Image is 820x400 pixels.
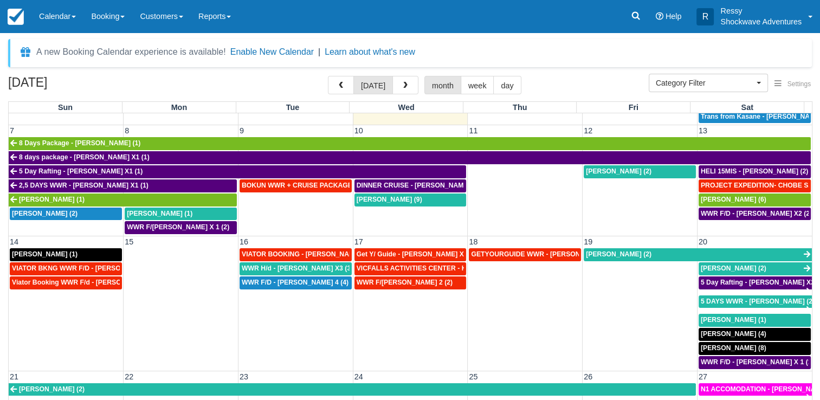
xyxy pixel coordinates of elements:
[701,358,814,366] span: WWR F/D - [PERSON_NAME] X 1 (1)
[787,80,811,88] span: Settings
[240,276,352,289] a: WWR F/D - [PERSON_NAME] 4 (4)
[699,314,811,327] a: [PERSON_NAME] (1)
[353,372,364,381] span: 24
[701,167,809,175] span: HELI 15MIS - [PERSON_NAME] (2)
[240,262,352,275] a: WWR H/d - [PERSON_NAME] X3 (3)
[19,139,140,147] span: 8 Days Package - [PERSON_NAME] (1)
[699,111,811,124] a: Trans from Kasane - [PERSON_NAME] X4 (4)
[8,76,145,96] h2: [DATE]
[357,250,477,258] span: Get Y/ Guide - [PERSON_NAME] X3 (3)
[699,328,811,341] a: [PERSON_NAME] (4)
[649,74,768,92] button: Category Filter
[357,279,453,286] span: WWR F/[PERSON_NAME] 2 (2)
[701,344,766,352] span: [PERSON_NAME] (8)
[10,208,122,221] a: [PERSON_NAME] (2)
[240,179,352,192] a: BOKUN WWR + CRUISE PACKAGE - [PERSON_NAME] South X 2 (2)
[238,237,249,246] span: 16
[701,264,766,272] span: [PERSON_NAME] (2)
[699,179,811,192] a: PROJECT EXPEDITION- CHOBE SAFARI - [GEOGRAPHIC_DATA][PERSON_NAME] 2 (2)
[12,250,78,258] span: [PERSON_NAME] (1)
[354,193,467,207] a: [PERSON_NAME] (9)
[629,103,638,112] span: Fri
[720,5,802,16] p: Ressy
[19,182,148,189] span: 2,5 DAYS WWR - [PERSON_NAME] X1 (1)
[493,76,521,94] button: day
[171,103,188,112] span: Mon
[699,165,811,178] a: HELI 15MIS - [PERSON_NAME] (2)
[36,46,226,59] div: A new Booking Calendar experience is available!
[468,372,479,381] span: 25
[9,126,15,135] span: 7
[12,279,173,286] span: Viator Booking WWR F/d - [PERSON_NAME] X 1 (1)
[513,103,527,112] span: Thu
[353,76,393,94] button: [DATE]
[583,126,593,135] span: 12
[701,210,812,217] span: WWR F/D - [PERSON_NAME] X2 (2)
[701,196,766,203] span: [PERSON_NAME] (6)
[586,250,651,258] span: [PERSON_NAME] (2)
[10,248,122,261] a: [PERSON_NAME] (1)
[240,248,352,261] a: VIATOR BOOKING - [PERSON_NAME] X 4 (4)
[353,237,364,246] span: 17
[357,196,422,203] span: [PERSON_NAME] (9)
[353,126,364,135] span: 10
[656,78,754,88] span: Category Filter
[354,262,467,275] a: VICFALLS ACTIVITIES CENTER - HELICOPTER -[PERSON_NAME] X 4 (4)
[699,342,811,355] a: [PERSON_NAME] (8)
[701,298,815,305] span: 5 DAYS WWR - [PERSON_NAME] (2)
[699,356,811,369] a: WWR F/D - [PERSON_NAME] X 1 (1)
[286,103,300,112] span: Tue
[9,383,696,396] a: [PERSON_NAME] (2)
[58,103,73,112] span: Sun
[238,126,245,135] span: 9
[357,264,586,272] span: VICFALLS ACTIVITIES CENTER - HELICOPTER -[PERSON_NAME] X 4 (4)
[325,47,415,56] a: Learn about what's new
[8,9,24,25] img: checkfront-main-nav-mini-logo.png
[584,248,812,261] a: [PERSON_NAME] (2)
[354,179,467,192] a: DINNER CRUISE - [PERSON_NAME] X 1 (1)
[701,330,766,338] span: [PERSON_NAME] (4)
[586,167,651,175] span: [PERSON_NAME] (2)
[125,221,237,234] a: WWR F/[PERSON_NAME] X 1 (2)
[699,193,811,207] a: [PERSON_NAME] (6)
[12,210,78,217] span: [PERSON_NAME] (2)
[469,248,581,261] a: GETYOURGUIDE WWR - [PERSON_NAME] X 9 (9)
[230,47,314,57] button: Enable New Calendar
[124,372,134,381] span: 22
[124,126,130,135] span: 8
[720,16,802,27] p: Shockwave Adventures
[468,237,479,246] span: 18
[354,248,467,261] a: Get Y/ Guide - [PERSON_NAME] X3 (3)
[124,237,134,246] span: 15
[10,262,122,275] a: VIATOR BKNG WWR F/D - [PERSON_NAME] X 1 (1)
[699,208,811,221] a: WWR F/D - [PERSON_NAME] X2 (2)
[656,12,663,20] i: Help
[242,279,348,286] span: WWR F/D - [PERSON_NAME] 4 (4)
[19,196,85,203] span: [PERSON_NAME] (1)
[701,316,766,324] span: [PERSON_NAME] (1)
[354,276,467,289] a: WWR F/[PERSON_NAME] 2 (2)
[127,210,192,217] span: [PERSON_NAME] (1)
[584,165,696,178] a: [PERSON_NAME] (2)
[9,165,466,178] a: 5 Day Rafting - [PERSON_NAME] X1 (1)
[583,237,593,246] span: 19
[699,383,812,396] a: N1 ACCOMODATION - [PERSON_NAME] X 2 (2)
[19,153,150,161] span: 8 days package - [PERSON_NAME] X1 (1)
[696,8,714,25] div: R
[9,237,20,246] span: 14
[12,264,173,272] span: VIATOR BKNG WWR F/D - [PERSON_NAME] X 1 (1)
[468,126,479,135] span: 11
[471,250,627,258] span: GETYOURGUIDE WWR - [PERSON_NAME] X 9 (9)
[768,76,817,92] button: Settings
[238,372,249,381] span: 23
[9,372,20,381] span: 21
[19,167,143,175] span: 5 Day Rafting - [PERSON_NAME] X1 (1)
[242,182,456,189] span: BOKUN WWR + CRUISE PACKAGE - [PERSON_NAME] South X 2 (2)
[698,126,708,135] span: 13
[398,103,415,112] span: Wed
[699,276,812,289] a: 5 Day Rafting - [PERSON_NAME] X2 (2)
[666,12,682,21] span: Help
[19,385,85,393] span: [PERSON_NAME] (2)
[9,193,237,207] a: [PERSON_NAME] (1)
[424,76,461,94] button: month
